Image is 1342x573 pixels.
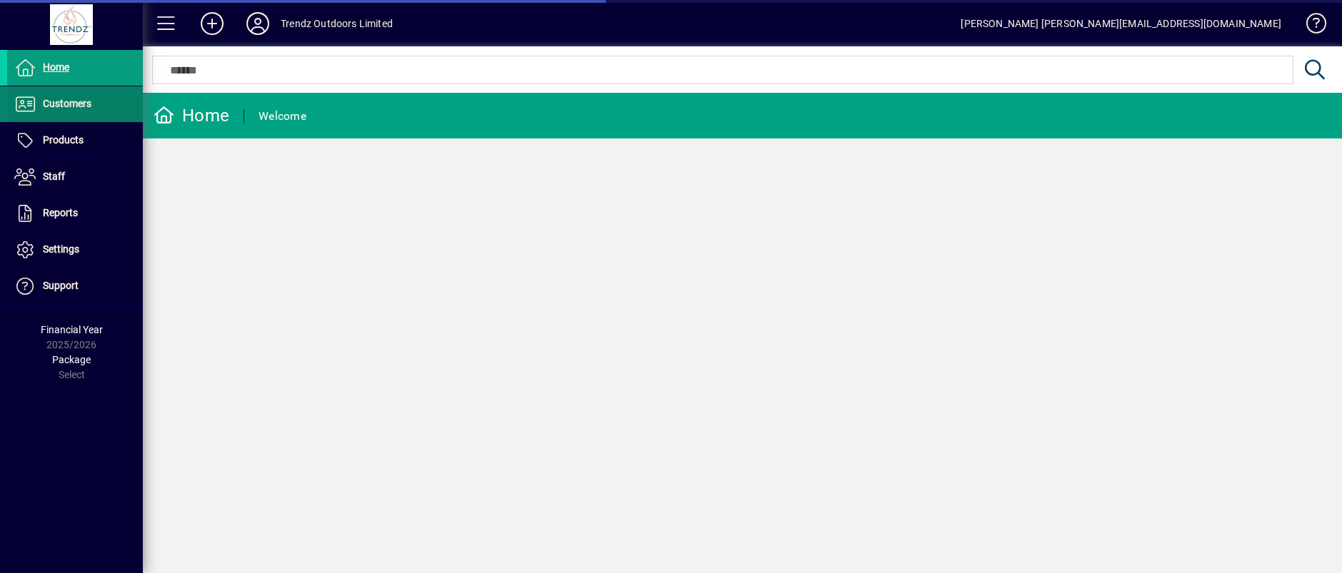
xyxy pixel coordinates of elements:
span: Customers [43,98,91,109]
div: Welcome [259,105,306,128]
div: Trendz Outdoors Limited [281,12,393,35]
span: Reports [43,207,78,218]
a: Knowledge Base [1296,3,1324,49]
a: Products [7,123,143,158]
span: Support [43,280,79,291]
a: Reports [7,196,143,231]
span: Settings [43,243,79,255]
a: Staff [7,159,143,195]
a: Customers [7,86,143,122]
span: Products [43,134,84,146]
a: Support [7,268,143,304]
div: Home [154,104,229,127]
span: Home [43,61,69,73]
a: Settings [7,232,143,268]
button: Add [189,11,235,36]
button: Profile [235,11,281,36]
span: Package [52,354,91,365]
span: Staff [43,171,65,182]
span: Financial Year [41,324,103,335]
div: [PERSON_NAME] [PERSON_NAME][EMAIL_ADDRESS][DOMAIN_NAME] [961,12,1281,35]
